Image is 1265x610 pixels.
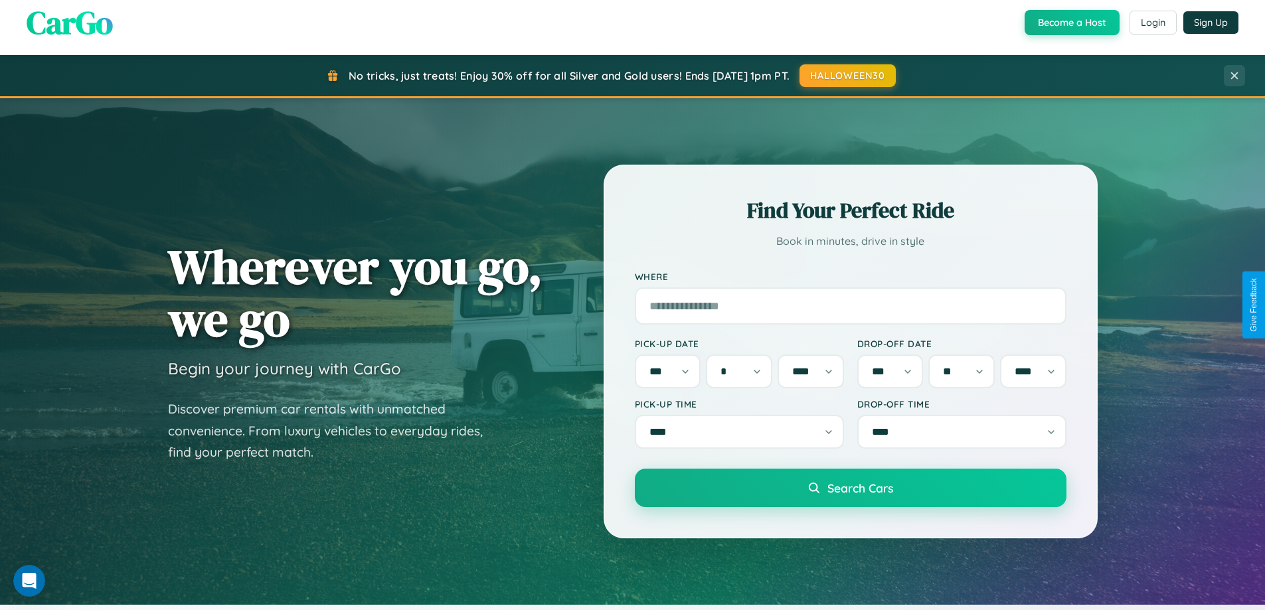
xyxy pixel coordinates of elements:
p: Discover premium car rentals with unmatched convenience. From luxury vehicles to everyday rides, ... [168,398,500,463]
h1: Wherever you go, we go [168,240,543,345]
h3: Begin your journey with CarGo [168,358,401,378]
button: HALLOWEEN30 [800,64,896,87]
div: Give Feedback [1249,278,1258,332]
label: Pick-up Time [635,398,844,410]
label: Pick-up Date [635,338,844,349]
label: Drop-off Time [857,398,1066,410]
button: Sign Up [1183,11,1238,34]
button: Become a Host [1025,10,1120,35]
iframe: Intercom live chat [13,565,45,597]
span: No tricks, just treats! Enjoy 30% off for all Silver and Gold users! Ends [DATE] 1pm PT. [349,69,790,82]
button: Login [1130,11,1177,35]
span: CarGo [27,1,113,44]
label: Drop-off Date [857,338,1066,349]
p: Book in minutes, drive in style [635,232,1066,251]
label: Where [635,271,1066,282]
h2: Find Your Perfect Ride [635,196,1066,225]
span: Search Cars [827,481,893,495]
button: Search Cars [635,469,1066,507]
